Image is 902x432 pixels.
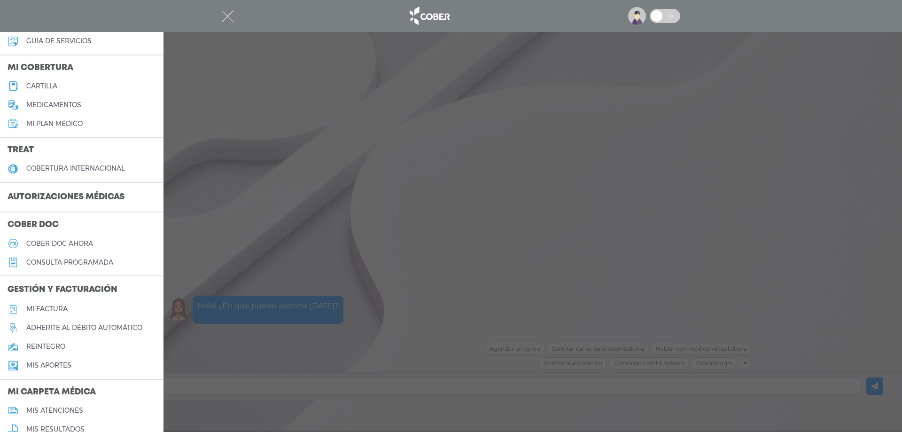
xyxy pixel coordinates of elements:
[26,324,142,332] h5: Adherite al débito automático
[404,5,454,27] img: logo_cober_home-white.png
[26,82,57,90] h5: cartilla
[26,407,83,415] h5: mis atenciones
[222,10,233,22] img: Cober_menu-close-white.svg
[26,120,83,128] h5: Mi plan médico
[26,361,71,369] h5: Mis aportes
[26,259,113,267] h5: consulta programada
[26,305,68,313] h5: Mi factura
[26,37,92,45] h5: guía de servicios
[26,101,81,109] h5: medicamentos
[26,240,93,248] h5: Cober doc ahora
[26,165,124,173] h5: cobertura internacional
[26,343,65,351] h5: reintegro
[628,7,646,25] img: profile-placeholder.svg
